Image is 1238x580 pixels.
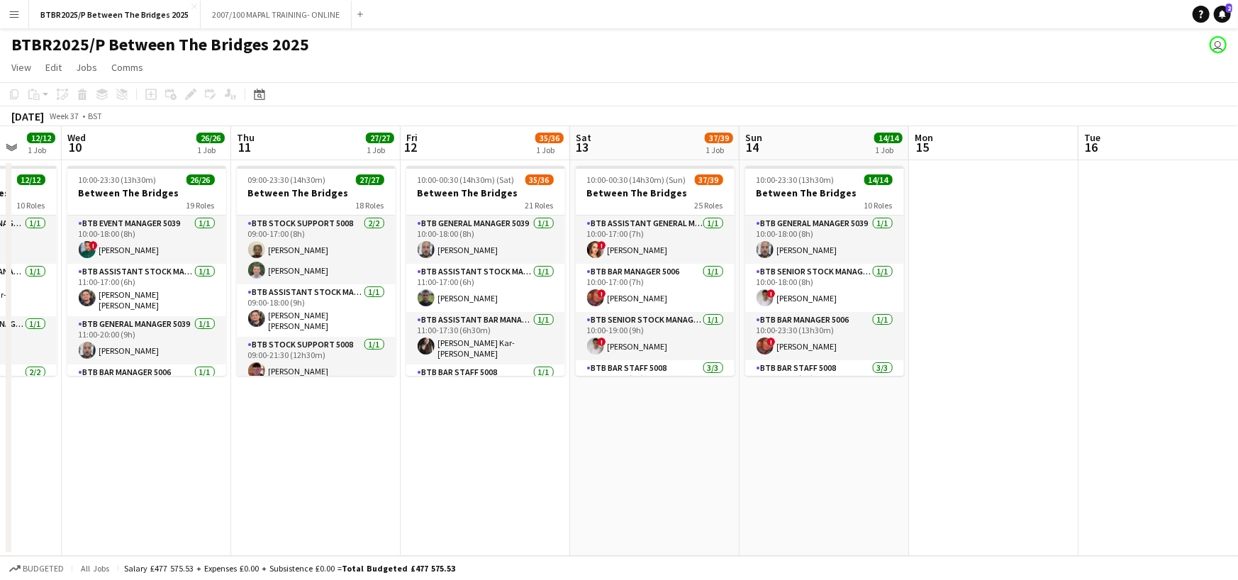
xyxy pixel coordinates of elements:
span: Week 37 [47,111,82,121]
a: Comms [106,58,149,77]
app-user-avatar: Amy Cane [1210,36,1227,53]
a: Edit [40,58,67,77]
span: Budgeted [23,564,64,574]
button: Budgeted [7,561,66,576]
span: Comms [111,61,143,74]
button: 2007/100 MAPAL TRAINING- ONLINE [201,1,352,28]
div: Salary £477 575.53 + Expenses £0.00 + Subsistence £0.00 = [124,563,455,574]
span: Jobs [76,61,97,74]
a: View [6,58,37,77]
button: BTBR2025/P Between The Bridges 2025 [29,1,201,28]
span: Total Budgeted £477 575.53 [342,563,455,574]
span: 2 [1226,4,1232,13]
a: 2 [1214,6,1231,23]
span: Edit [45,61,62,74]
h1: BTBR2025/P Between The Bridges 2025 [11,34,309,55]
span: All jobs [78,563,112,574]
div: BST [88,111,102,121]
span: View [11,61,31,74]
div: [DATE] [11,109,44,123]
a: Jobs [70,58,103,77]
